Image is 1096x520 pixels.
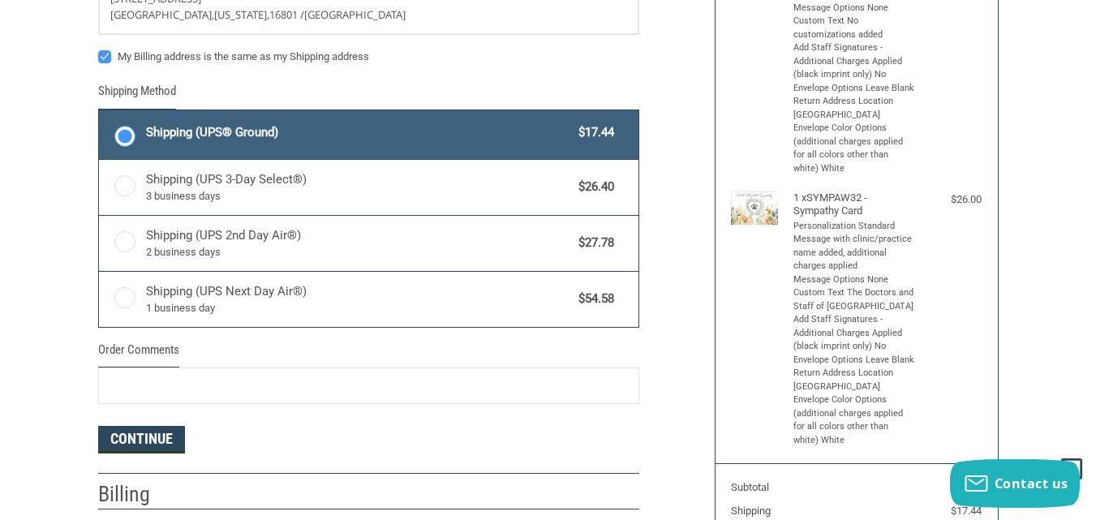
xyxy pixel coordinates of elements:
[951,505,982,517] span: $17.44
[571,178,615,196] span: $26.40
[214,7,269,22] span: [US_STATE],
[793,220,915,273] li: Personalization Standard Message with clinic/practice name added, additional charges applied
[793,82,915,96] li: Envelope Options Leave Blank
[98,82,176,109] legend: Shipping Method
[304,7,406,22] span: [GEOGRAPHIC_DATA]
[98,481,193,508] h2: Billing
[571,234,615,252] span: $27.78
[146,300,571,316] span: 1 business day
[146,123,571,142] span: Shipping (UPS® Ground)
[793,15,915,41] li: Custom Text No customizations added
[793,122,915,175] li: Envelope Color Options (additional charges applied for all colors other than white) White
[793,41,915,82] li: Add Staff Signatures - Additional Charges Applied (black imprint only) No
[793,393,915,447] li: Envelope Color Options (additional charges applied for all colors other than white) White
[98,50,639,63] label: My Billing address is the same as my Shipping address
[919,191,982,208] div: $26.00
[146,188,571,204] span: 3 business days
[731,481,769,493] span: Subtotal
[793,286,915,313] li: Custom Text The Doctors and Staff of [GEOGRAPHIC_DATA]
[950,459,1080,508] button: Contact us
[571,123,615,142] span: $17.44
[98,341,179,367] legend: Order Comments
[110,7,214,22] span: [GEOGRAPHIC_DATA],
[269,7,304,22] span: 16801 /
[146,282,571,316] span: Shipping (UPS Next Day Air®)
[793,367,915,393] li: Return Address Location [GEOGRAPHIC_DATA]
[995,475,1068,492] span: Contact us
[731,505,771,517] span: Shipping
[146,226,571,260] span: Shipping (UPS 2nd Day Air®)
[98,426,185,453] button: Continue
[793,313,915,354] li: Add Staff Signatures - Additional Charges Applied (black imprint only) No
[793,95,915,122] li: Return Address Location [GEOGRAPHIC_DATA]
[793,191,915,218] h4: 1 x SYMPAW32 - Sympathy Card
[146,244,571,260] span: 2 business days
[146,170,571,204] span: Shipping (UPS 3-Day Select®)
[793,354,915,367] li: Envelope Options Leave Blank
[793,2,915,15] li: Message Options None
[571,290,615,308] span: $54.58
[793,273,915,287] li: Message Options None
